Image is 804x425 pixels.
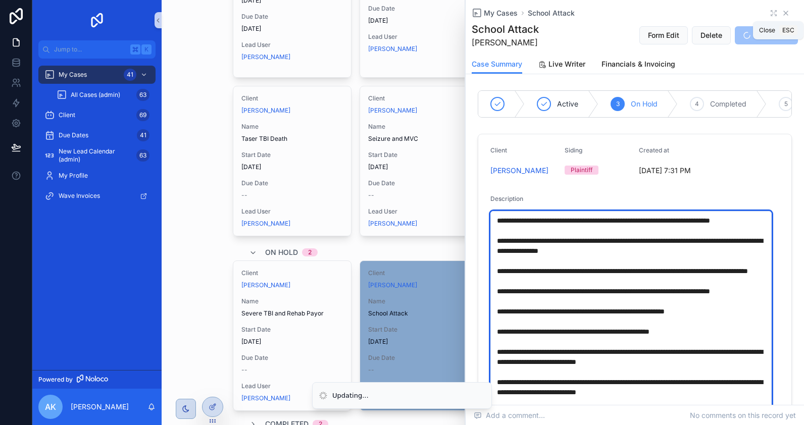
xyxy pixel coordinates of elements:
[38,187,156,205] a: Wave Invoices
[54,45,126,54] span: Jump to...
[38,376,73,384] span: Powered by
[368,17,470,25] span: [DATE]
[136,89,149,101] div: 63
[368,45,417,53] a: [PERSON_NAME]
[368,135,470,143] span: Seizure and MVC
[124,69,136,81] div: 41
[71,402,129,412] p: [PERSON_NAME]
[368,269,470,277] span: Client
[308,248,312,256] div: 2
[528,8,575,18] a: School Attack
[631,99,658,109] span: On Hold
[241,297,343,305] span: Name
[648,30,679,40] span: Form Edit
[368,366,374,374] span: --
[241,179,343,187] span: Due Date
[565,146,582,154] span: Siding
[759,26,775,34] span: Close
[490,166,548,176] a: [PERSON_NAME]
[241,191,247,199] span: --
[241,135,343,143] span: Taser TBI Death
[241,107,290,115] a: [PERSON_NAME]
[368,123,470,131] span: Name
[784,100,788,108] span: 5
[233,86,352,236] a: Client[PERSON_NAME]NameTaser TBI DeathStart Date[DATE]Due Date--Lead User[PERSON_NAME]
[38,66,156,84] a: My Cases41
[639,146,669,154] span: Created at
[241,53,290,61] a: [PERSON_NAME]
[368,354,470,362] span: Due Date
[38,106,156,124] a: Client69
[38,126,156,144] a: Due Dates41
[557,99,578,109] span: Active
[368,191,374,199] span: --
[695,100,699,108] span: 4
[484,8,518,18] span: My Cases
[51,86,156,104] a: All Cases (admin)63
[59,147,132,164] span: New Lead Calendar (admin)
[137,129,149,141] div: 41
[472,8,518,18] a: My Cases
[616,100,620,108] span: 3
[89,12,105,28] img: App logo
[32,59,162,218] div: scrollable content
[548,59,585,69] span: Live Writer
[241,382,343,390] span: Lead User
[71,91,120,99] span: All Cases (admin)
[241,25,343,33] span: [DATE]
[241,394,290,402] a: [PERSON_NAME]
[241,354,343,362] span: Due Date
[474,410,545,420] span: Add a comment...
[136,109,149,121] div: 69
[368,326,470,334] span: Start Date
[710,99,746,109] span: Completed
[368,107,417,115] a: [PERSON_NAME]
[490,146,507,154] span: Client
[368,220,417,228] a: [PERSON_NAME]
[241,366,247,374] span: --
[241,207,343,216] span: Lead User
[332,391,369,401] div: Updating...
[38,40,156,59] button: Jump to...K
[368,281,417,289] a: [PERSON_NAME]
[241,269,343,277] span: Client
[700,30,722,40] span: Delete
[368,309,470,317] span: School Attack
[368,5,470,13] span: Due Date
[472,59,522,69] span: Case Summary
[601,59,675,69] span: Financials & Invoicing
[368,179,470,187] span: Due Date
[601,55,675,75] a: Financials & Invoicing
[59,192,100,200] span: Wave Invoices
[241,13,343,21] span: Due Date
[692,26,731,44] button: Delete
[241,123,343,131] span: Name
[472,55,522,74] a: Case Summary
[233,260,352,411] a: Client[PERSON_NAME]NameSevere TBI and Rehab PayorStart Date[DATE]Due Date--Lead User[PERSON_NAME]
[59,131,88,139] span: Due Dates
[368,338,470,346] span: [DATE]
[241,151,343,159] span: Start Date
[241,281,290,289] a: [PERSON_NAME]
[38,167,156,185] a: My Profile
[490,195,523,202] span: Description
[472,22,539,36] h1: School Attack
[690,410,796,420] span: No comments on this record yet
[360,86,479,236] a: Client[PERSON_NAME]NameSeizure and MVCStart Date[DATE]Due Date--Lead User[PERSON_NAME]
[368,207,470,216] span: Lead User
[241,220,290,228] a: [PERSON_NAME]
[142,45,150,54] span: K
[571,166,592,175] div: Plaintiff
[45,401,56,413] span: AK
[265,247,298,257] span: On Hold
